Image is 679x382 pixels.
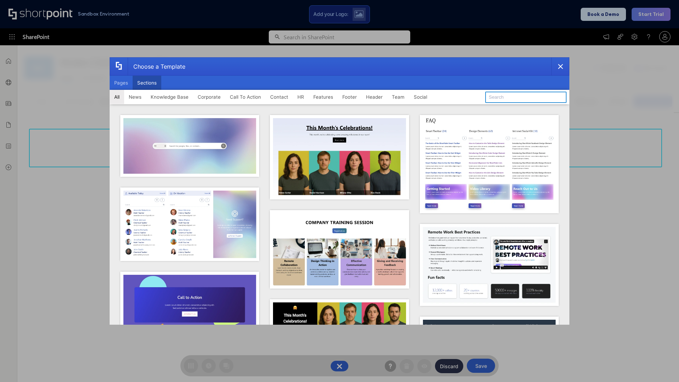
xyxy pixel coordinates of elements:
[128,58,185,75] div: Choose a Template
[146,90,193,104] button: Knowledge Base
[124,90,146,104] button: News
[110,90,124,104] button: All
[338,90,361,104] button: Footer
[387,90,409,104] button: Team
[309,90,338,104] button: Features
[644,348,679,382] iframe: Chat Widget
[193,90,225,104] button: Corporate
[409,90,432,104] button: Social
[110,57,569,325] div: template selector
[225,90,266,104] button: Call To Action
[110,76,133,90] button: Pages
[133,76,161,90] button: Sections
[485,92,567,103] input: Search
[266,90,293,104] button: Contact
[293,90,309,104] button: HR
[361,90,387,104] button: Header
